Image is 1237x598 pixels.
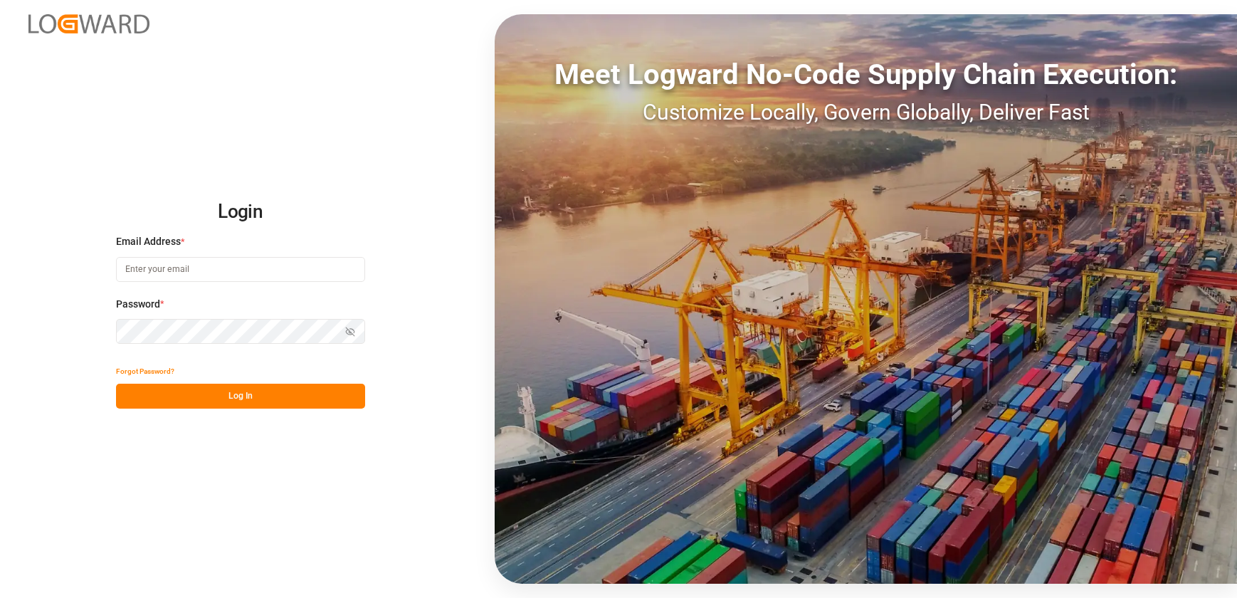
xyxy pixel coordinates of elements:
[116,297,160,312] span: Password
[116,384,365,409] button: Log In
[116,257,365,282] input: Enter your email
[495,53,1237,96] div: Meet Logward No-Code Supply Chain Execution:
[495,96,1237,128] div: Customize Locally, Govern Globally, Deliver Fast
[116,189,365,235] h2: Login
[116,234,181,249] span: Email Address
[28,14,149,33] img: Logward_new_orange.png
[116,359,174,384] button: Forgot Password?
